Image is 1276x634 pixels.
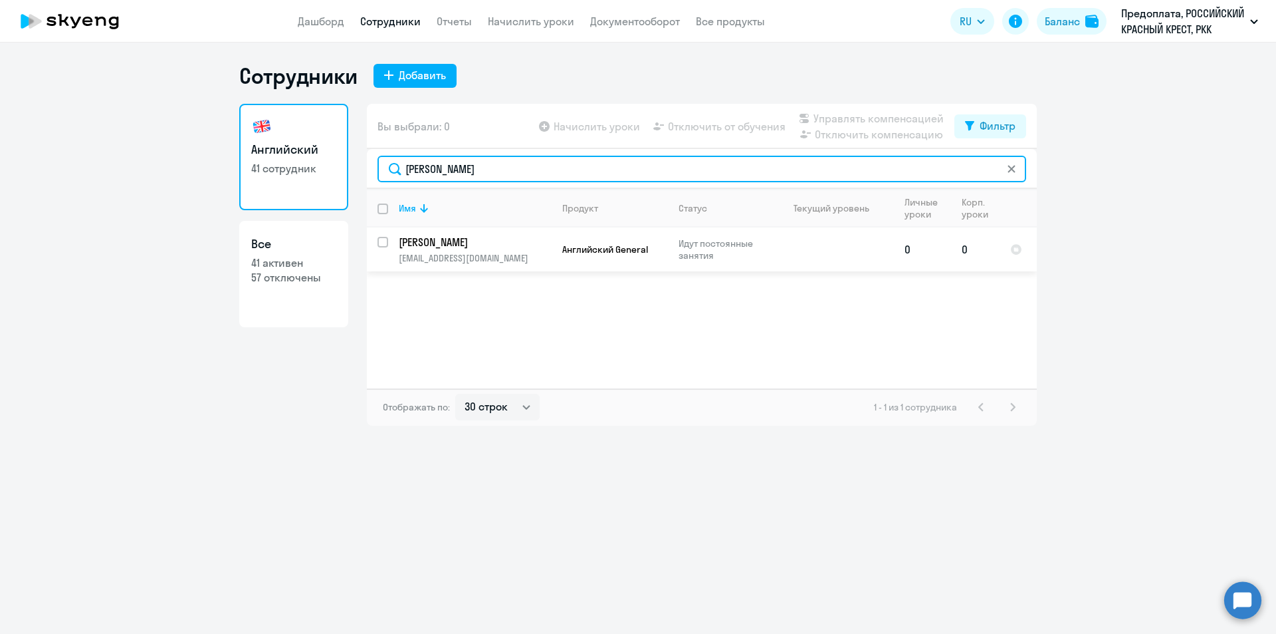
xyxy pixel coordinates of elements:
div: Продукт [562,202,598,214]
button: RU [950,8,994,35]
p: [PERSON_NAME] [399,235,549,249]
img: english [251,116,272,137]
button: Балансbalance [1037,8,1107,35]
a: Английский41 сотрудник [239,104,348,210]
span: Вы выбрали: 0 [377,118,450,134]
div: Статус [679,202,707,214]
td: 0 [894,228,951,271]
div: Имя [399,202,416,214]
h1: Сотрудники [239,63,358,89]
div: Фильтр [980,118,1015,134]
div: Текущий уровень [781,202,893,214]
a: Сотрудники [360,15,421,28]
img: balance [1085,15,1099,28]
a: Отчеты [437,15,472,28]
button: Предоплата, РОССИЙСКИЙ КРАСНЫЙ КРЕСТ, РКК [1115,5,1265,37]
input: Поиск по имени, email, продукту или статусу [377,156,1026,182]
button: Добавить [373,64,457,88]
p: 41 активен [251,255,336,270]
span: 1 - 1 из 1 сотрудника [874,401,957,413]
p: 57 отключены [251,270,336,285]
button: Фильтр [954,114,1026,138]
p: [EMAIL_ADDRESS][DOMAIN_NAME] [399,252,551,264]
h3: Английский [251,141,336,158]
div: Корп. уроки [962,196,999,220]
div: Добавить [399,67,446,83]
div: Баланс [1045,13,1080,29]
span: Английский General [562,243,648,255]
p: Идут постоянные занятия [679,238,770,261]
div: Личные уроки [904,196,950,220]
a: [PERSON_NAME] [399,235,551,249]
div: Текущий уровень [794,202,869,214]
div: Корп. уроки [962,196,990,220]
div: Личные уроки [904,196,942,220]
div: Продукт [562,202,667,214]
a: Документооборот [590,15,680,28]
span: RU [960,13,972,29]
h3: Все [251,236,336,253]
p: 41 сотрудник [251,161,336,176]
span: Отображать по: [383,401,450,413]
a: Дашборд [298,15,344,28]
a: Начислить уроки [488,15,574,28]
td: 0 [951,228,1000,271]
p: Предоплата, РОССИЙСКИЙ КРАСНЫЙ КРЕСТ, РКК [1121,5,1245,37]
div: Статус [679,202,770,214]
a: Все41 активен57 отключены [239,221,348,327]
a: Все продукты [696,15,765,28]
div: Имя [399,202,551,214]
